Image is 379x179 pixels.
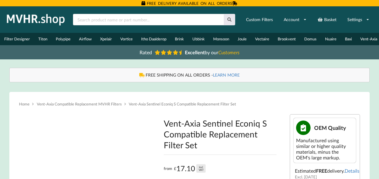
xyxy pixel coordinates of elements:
[171,33,188,45] a: Brink
[199,166,203,168] div: incl
[273,33,300,45] a: Brookvent
[174,164,206,173] div: 17.10
[75,33,96,45] a: Airflow
[314,14,340,25] a: Basket
[188,33,209,45] a: Ubbink
[135,47,244,57] a: Rated Excellentby ourCustomers
[314,124,346,131] span: OEM Quality
[4,12,68,27] img: mvhr.shop.png
[213,72,240,77] a: LEARN MORE
[185,49,239,55] span: by our
[345,168,359,174] a: Details
[316,168,327,174] b: FREE
[251,33,273,45] a: Vectaire
[52,33,75,45] a: Polypipe
[37,102,122,106] a: Vent-Axia Compatible Replacement MVHR Filters
[343,14,373,25] a: Settings
[116,33,137,45] a: Vortice
[73,14,224,25] input: Search product name or part number...
[233,33,251,45] a: Joule
[34,33,52,45] a: Titon
[164,166,172,171] span: from
[218,49,239,55] i: Customers
[19,102,30,106] a: Home
[16,72,363,78] div: FREE SHIPPING ON ALL ORDERS -
[140,49,152,55] span: Rated
[341,33,356,45] a: Baxi
[296,137,353,160] div: Manufactured using similar or higher quality materials, minus the OEM's large markup.
[280,14,311,25] a: Account
[164,118,276,150] h1: Vent-Axia Sentinel Econiq S Compatible Replacement Filter Set
[174,164,176,173] span: £
[300,33,321,45] a: Domus
[209,33,233,45] a: Monsoon
[321,33,341,45] a: Nuaire
[199,168,204,171] div: VAT
[96,33,116,45] a: Xpelair
[185,49,205,55] b: Excellent
[137,33,171,45] a: Itho Daalderop
[242,14,277,25] a: Custom Filters
[129,102,236,106] span: Vent-Axia Sentinel Econiq S Compatible Replacement Filter Set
